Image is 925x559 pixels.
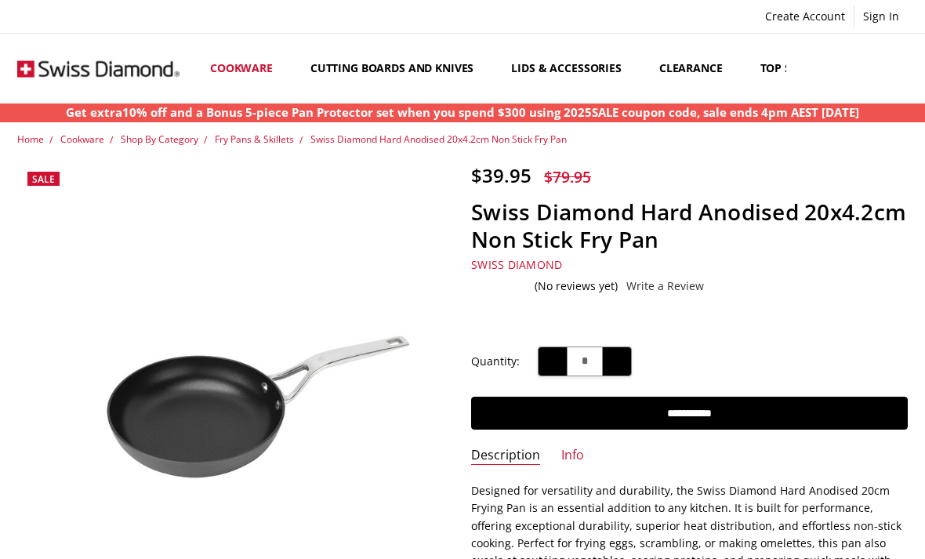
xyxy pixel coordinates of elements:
img: Swiss Diamond Hard Anodised 20x4.2cm Non Stick Fry Pan [17,237,453,528]
a: Create Account [756,5,854,27]
a: Lids & Accessories [498,34,645,103]
a: Sign In [854,5,908,27]
a: Cutting boards and knives [297,34,499,103]
a: Top Sellers [747,34,842,103]
a: Home [17,132,44,146]
h1: Swiss Diamond Hard Anodised 20x4.2cm Non Stick Fry Pan [471,198,907,253]
a: Write a Review [626,280,704,292]
a: Shop By Category [121,132,198,146]
a: Swiss Diamond Hard Anodised 20x4.2cm Non Stick Fry Pan [310,132,567,146]
a: Info [561,447,584,465]
span: Sale [32,172,55,186]
a: Fry Pans & Skillets [215,132,294,146]
img: Free Shipping On Every Order [17,36,179,100]
a: Cookware [60,132,104,146]
label: Quantity: [471,353,520,370]
a: Swiss Diamond [471,257,562,272]
p: Get extra10% off and a Bonus 5-piece Pan Protector set when you spend $300 using 2025SALE coupon ... [66,103,859,122]
a: Clearance [646,34,747,103]
a: Description [471,447,540,465]
span: $39.95 [471,162,531,188]
span: (No reviews yet) [535,280,618,292]
span: $79.95 [544,166,591,187]
a: Cookware [197,34,297,103]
